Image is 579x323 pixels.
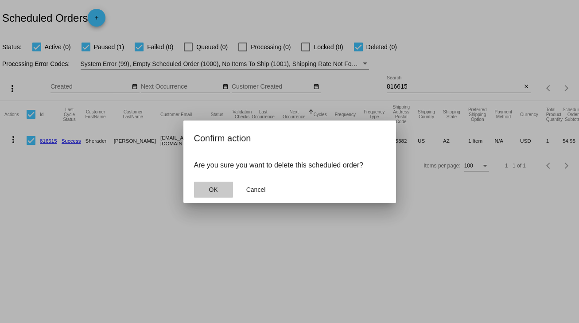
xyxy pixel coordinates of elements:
h2: Confirm action [194,131,385,145]
span: OK [209,186,218,193]
span: Cancel [246,186,266,193]
button: Close dialog [194,182,233,198]
button: Close dialog [237,182,276,198]
p: Are you sure you want to delete this scheduled order? [194,161,385,169]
